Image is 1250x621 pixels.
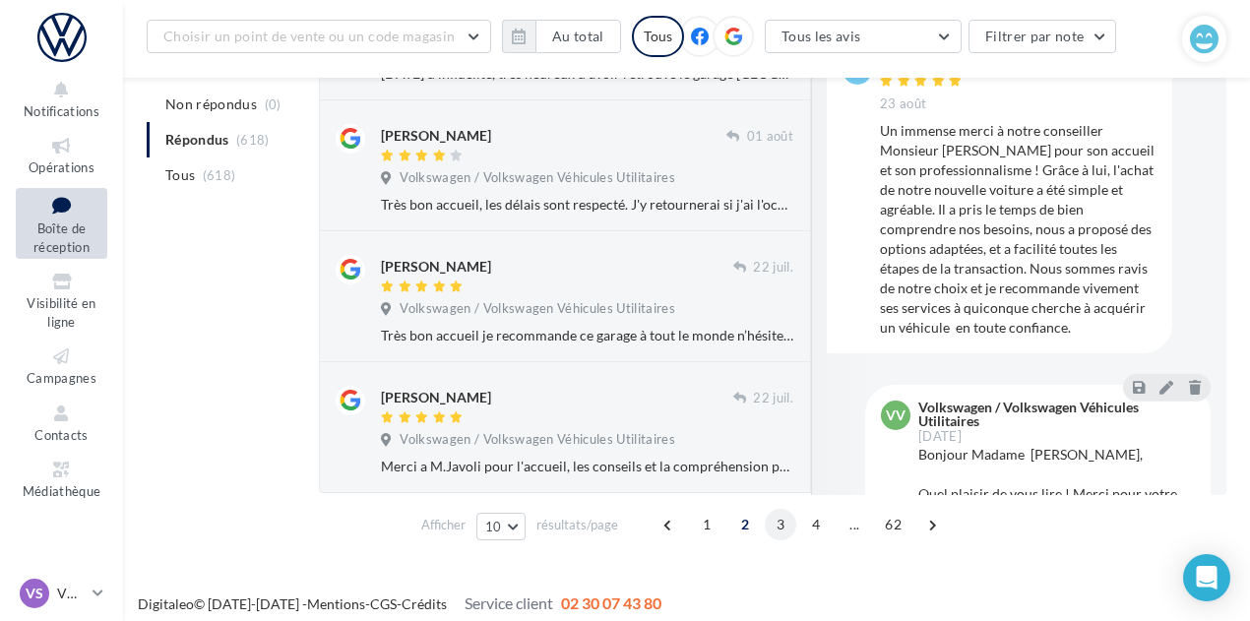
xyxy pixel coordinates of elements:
[421,516,466,534] span: Afficher
[381,388,491,407] div: [PERSON_NAME]
[27,370,96,386] span: Campagnes
[27,295,95,330] span: Visibilité en ligne
[400,169,675,187] span: Volkswagen / Volkswagen Véhicules Utilitaires
[476,513,527,540] button: 10
[138,595,661,612] span: © [DATE]-[DATE] - - -
[163,28,455,44] span: Choisir un point de vente ou un code magasin
[839,509,870,540] span: ...
[16,75,107,123] button: Notifications
[16,455,107,503] a: Médiathèque
[307,595,365,612] a: Mentions
[561,593,661,612] span: 02 30 07 43 80
[880,95,926,113] span: 23 août
[33,220,90,255] span: Boîte de réception
[381,326,793,345] div: Très bon accueil je recommande ce garage à tout le monde n’hésitez pas
[502,20,621,53] button: Au total
[381,126,491,146] div: [PERSON_NAME]
[535,20,621,53] button: Au total
[400,431,675,449] span: Volkswagen / Volkswagen Véhicules Utilitaires
[753,259,793,277] span: 22 juil.
[753,390,793,407] span: 22 juil.
[16,267,107,334] a: Visibilité en ligne
[781,28,861,44] span: Tous les avis
[29,159,94,175] span: Opérations
[800,509,832,540] span: 4
[16,575,107,612] a: VS VW ST OMER
[402,595,447,612] a: Crédits
[877,509,909,540] span: 62
[886,405,906,425] span: VV
[23,483,101,499] span: Médiathèque
[138,595,194,612] a: Digitaleo
[24,103,99,119] span: Notifications
[16,512,107,560] a: Calendrier
[16,188,107,260] a: Boîte de réception
[265,96,281,112] span: (0)
[918,430,962,443] span: [DATE]
[16,131,107,179] a: Opérations
[381,457,793,476] div: Merci a M.Javoli pour l'accueil, les conseils et la compréhension pour l'achat de notre nouveau t...
[370,595,397,612] a: CGS
[26,584,43,603] span: VS
[918,401,1191,428] div: Volkswagen / Volkswagen Véhicules Utilitaires
[16,342,107,390] a: Campagnes
[1183,554,1230,601] div: Open Intercom Messenger
[400,300,675,318] span: Volkswagen / Volkswagen Véhicules Utilitaires
[381,195,793,215] div: Très bon accueil, les délais sont respecté. J'y retournerai si j'ai l'occasion
[147,20,491,53] button: Choisir un point de vente ou un code magasin
[729,509,761,540] span: 2
[632,16,684,57] div: Tous
[16,399,107,447] a: Contacts
[165,94,257,114] span: Non répondus
[381,257,491,277] div: [PERSON_NAME]
[465,593,553,612] span: Service client
[691,509,722,540] span: 1
[747,128,793,146] span: 01 août
[880,121,1156,338] div: Un immense merci à notre conseiller Monsieur [PERSON_NAME] pour son accueil et son professionnali...
[765,509,796,540] span: 3
[165,165,195,185] span: Tous
[765,20,962,53] button: Tous les avis
[34,427,89,443] span: Contacts
[536,516,618,534] span: résultats/page
[485,519,502,534] span: 10
[969,20,1117,53] button: Filtrer par note
[203,167,236,183] span: (618)
[57,584,85,603] p: VW ST OMER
